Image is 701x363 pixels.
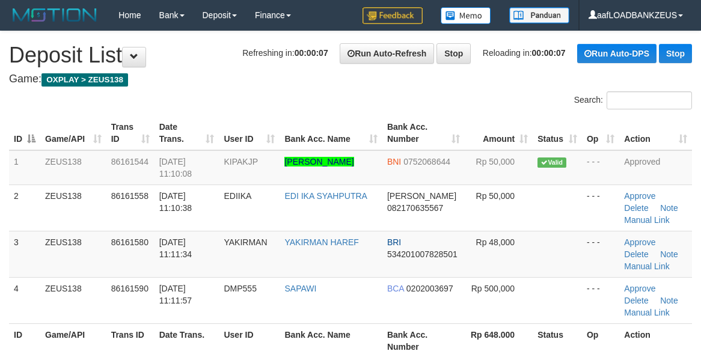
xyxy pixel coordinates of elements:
th: Trans ID [106,323,155,358]
img: Feedback.jpg [363,7,423,24]
td: ZEUS138 [40,231,106,277]
span: OXPLAY > ZEUS138 [41,73,128,87]
th: Bank Acc. Number [382,323,465,358]
th: Date Trans.: activate to sort column ascending [155,116,219,150]
th: Bank Acc. Name [280,323,382,358]
span: [DATE] 11:11:57 [159,284,192,305]
th: Op [582,323,619,358]
td: - - - [582,277,619,323]
td: 1 [9,150,40,185]
img: panduan.png [509,7,569,23]
span: [DATE] 11:10:08 [159,157,192,178]
span: Copy 0752068644 to clipboard [403,157,450,166]
a: Note [660,203,678,213]
span: 86161590 [111,284,148,293]
th: Game/API: activate to sort column ascending [40,116,106,150]
th: Date Trans. [155,323,219,358]
a: Manual Link [624,261,670,271]
a: SAPAWI [284,284,316,293]
th: Status: activate to sort column ascending [533,116,582,150]
img: Button%20Memo.svg [441,7,491,24]
span: BCA [387,284,404,293]
td: ZEUS138 [40,150,106,185]
a: Manual Link [624,215,670,225]
td: - - - [582,185,619,231]
input: Search: [607,91,692,109]
span: KIPAKJP [224,157,258,166]
a: EDI IKA SYAHPUTRA [284,191,367,201]
a: Stop [436,43,471,64]
th: Status [533,323,582,358]
th: Game/API [40,323,106,358]
label: Search: [574,91,692,109]
span: Valid transaction [537,157,566,168]
td: Approved [619,150,692,185]
th: Bank Acc. Number: activate to sort column ascending [382,116,465,150]
td: ZEUS138 [40,185,106,231]
span: BRI [387,237,401,247]
th: Op: activate to sort column ascending [582,116,619,150]
span: Rp 50,000 [476,191,515,201]
span: Rp 500,000 [471,284,515,293]
span: Copy 082170635567 to clipboard [387,203,443,213]
span: 86161558 [111,191,148,201]
td: ZEUS138 [40,277,106,323]
a: Approve [624,284,655,293]
span: Refreshing in: [242,48,328,58]
strong: 00:00:07 [295,48,328,58]
span: BNI [387,157,401,166]
th: Amount: activate to sort column ascending [465,116,533,150]
img: MOTION_logo.png [9,6,100,24]
span: DMP555 [224,284,256,293]
a: Note [660,249,678,259]
a: Delete [624,296,648,305]
span: Rp 50,000 [476,157,515,166]
span: 86161544 [111,157,148,166]
th: User ID [219,323,280,358]
span: Copy 0202003697 to clipboard [406,284,453,293]
span: Rp 48,000 [476,237,515,247]
span: EDIIKA [224,191,251,201]
a: Approve [624,191,655,201]
th: Bank Acc. Name: activate to sort column ascending [280,116,382,150]
span: Reloading in: [483,48,566,58]
a: Delete [624,203,648,213]
td: - - - [582,231,619,277]
th: Rp 648.000 [465,323,533,358]
td: - - - [582,150,619,185]
td: 2 [9,185,40,231]
a: Run Auto-DPS [577,44,657,63]
th: User ID: activate to sort column ascending [219,116,280,150]
span: 86161580 [111,237,148,247]
td: 4 [9,277,40,323]
a: Run Auto-Refresh [340,43,434,64]
th: ID: activate to sort column descending [9,116,40,150]
span: [DATE] 11:10:38 [159,191,192,213]
span: Copy 534201007828501 to clipboard [387,249,458,259]
a: Approve [624,237,655,247]
a: Delete [624,249,648,259]
h4: Game: [9,73,692,85]
strong: 00:00:07 [532,48,566,58]
a: Note [660,296,678,305]
a: YAKIRMAN HAREF [284,237,358,247]
a: Manual Link [624,308,670,317]
a: [PERSON_NAME] [284,157,354,166]
h1: Deposit List [9,43,692,67]
td: 3 [9,231,40,277]
a: Stop [659,44,692,63]
span: [PERSON_NAME] [387,191,456,201]
span: [DATE] 11:11:34 [159,237,192,259]
span: YAKIRMAN [224,237,267,247]
th: Trans ID: activate to sort column ascending [106,116,155,150]
th: Action [619,323,692,358]
th: Action: activate to sort column ascending [619,116,692,150]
